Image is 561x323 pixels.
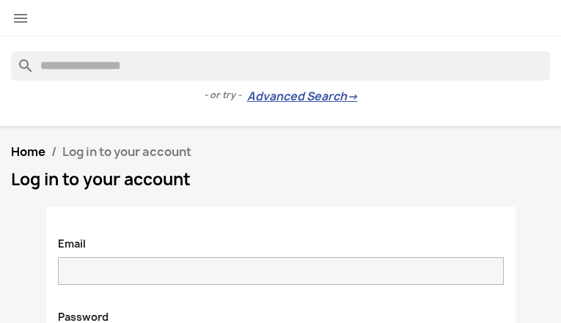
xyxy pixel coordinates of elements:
input: Search [11,51,550,81]
span: → [347,89,358,104]
a: Advanced Search→ [247,89,358,104]
a: Home [11,144,45,160]
i:  [12,10,29,27]
span: Log in to your account [62,144,191,160]
label: Email [47,229,97,251]
h1: Log in to your account [11,171,550,188]
span: - or try - [204,88,247,103]
i: search [11,51,29,69]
